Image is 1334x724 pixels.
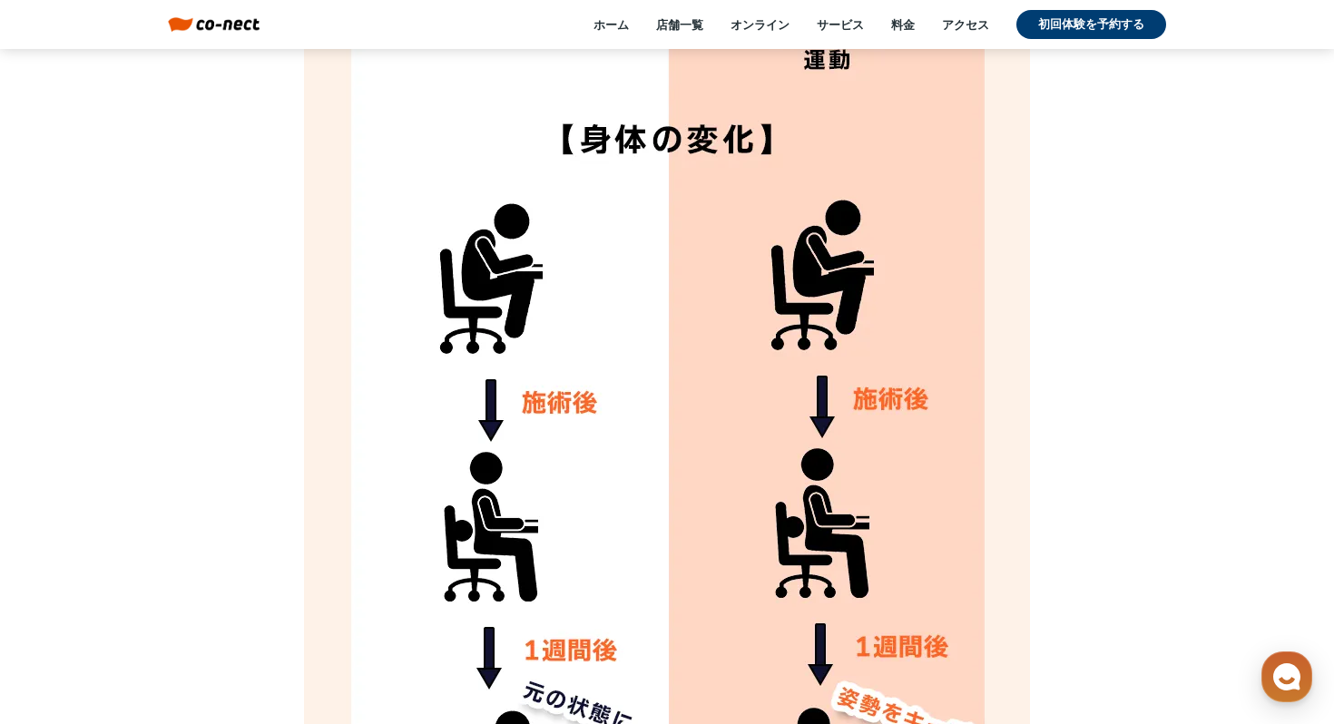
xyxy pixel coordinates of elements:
[234,573,348,619] a: 設定
[46,601,79,615] span: ホーム
[891,16,915,33] a: 料金
[942,16,989,33] a: アクセス
[817,16,864,33] a: サービス
[593,16,629,33] a: ホーム
[731,16,790,33] a: オンライン
[280,601,302,615] span: 設定
[1016,10,1166,39] a: 初回体験を予約する
[656,16,703,33] a: 店舗一覧
[120,573,234,619] a: チャット
[5,573,120,619] a: ホーム
[155,602,199,616] span: チャット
